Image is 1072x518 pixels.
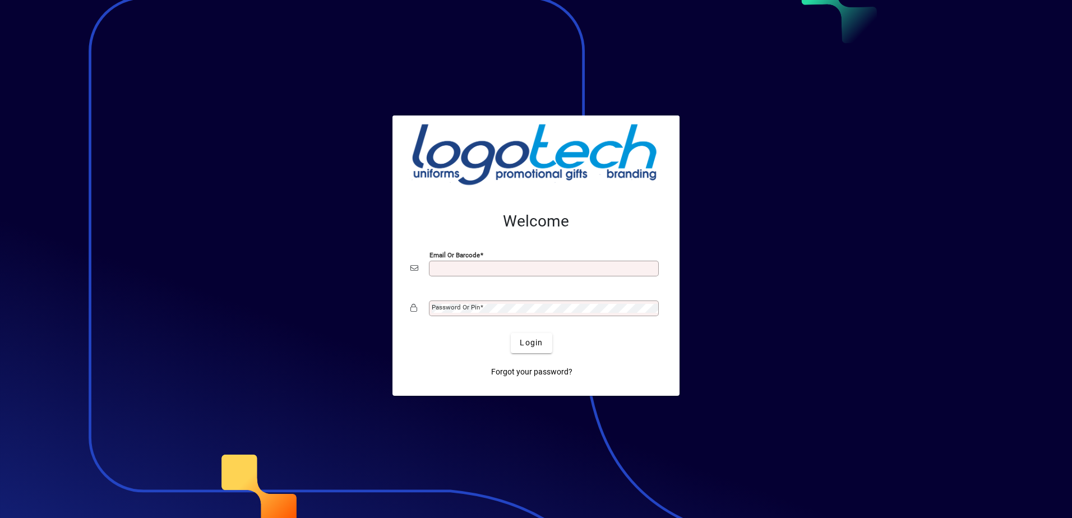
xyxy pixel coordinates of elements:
[520,337,543,349] span: Login
[491,366,572,378] span: Forgot your password?
[487,362,577,382] a: Forgot your password?
[429,251,480,258] mat-label: Email or Barcode
[432,303,480,311] mat-label: Password or Pin
[511,333,552,353] button: Login
[410,212,662,231] h2: Welcome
